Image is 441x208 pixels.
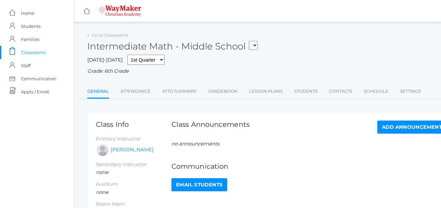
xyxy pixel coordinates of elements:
span: Students [21,20,40,33]
a: Go to Classrooms [92,32,128,38]
span: Staff [21,59,31,72]
a: Lesson Plans [249,85,283,98]
a: Email Students [171,178,227,191]
h1: Class Announcements [171,121,250,132]
h5: Primary Instructor [96,136,171,142]
a: Contacts [329,85,352,98]
h5: Auxilium [96,181,171,187]
h1: Class Info [96,121,171,128]
em: none [96,189,108,195]
a: Students [294,85,318,98]
a: Settings [400,85,421,98]
span: Communication [21,72,56,85]
div: Bonnie Posey [96,143,109,157]
span: Home [21,7,34,20]
a: Schedule [364,85,388,98]
span: Apply / Enroll [21,85,50,98]
em: none [96,169,108,175]
span: [DATE]-[DATE] [87,57,123,63]
a: Attd Summary [162,85,197,98]
img: 4_waymaker-logo-stack-white.png [99,5,141,17]
span: Classrooms [21,46,45,59]
a: General [87,85,109,99]
h5: Secondary Instructor [96,162,171,167]
em: no announcements [171,141,219,147]
a: Gradebook [208,85,237,98]
a: Attendance [121,85,151,98]
span: Families [21,33,39,46]
h2: Intermediate Math - Middle School [87,41,258,51]
h5: Room Mom [96,201,171,207]
a: [PERSON_NAME] [111,146,154,154]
